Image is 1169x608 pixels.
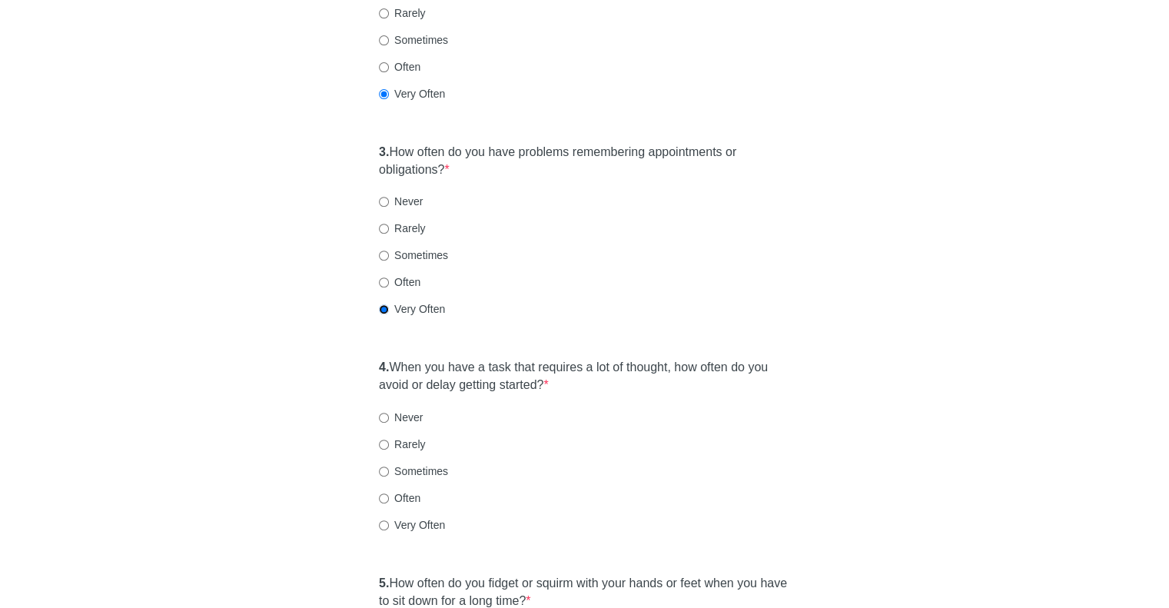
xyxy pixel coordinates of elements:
label: How often do you have problems remembering appointments or obligations? [379,144,790,179]
label: When you have a task that requires a lot of thought, how often do you avoid or delay getting star... [379,359,790,394]
label: Sometimes [379,463,448,479]
input: Rarely [379,440,389,450]
input: Often [379,277,389,287]
input: Sometimes [379,35,389,45]
label: Very Often [379,517,445,533]
label: Never [379,410,423,425]
label: Often [379,490,420,506]
label: Never [379,194,423,209]
strong: 3. [379,145,389,158]
label: Rarely [379,437,425,452]
input: Sometimes [379,467,389,477]
label: Rarely [379,221,425,236]
strong: 5. [379,576,389,590]
label: Very Often [379,301,445,317]
label: Sometimes [379,248,448,263]
label: Very Often [379,86,445,101]
input: Very Often [379,520,389,530]
label: Often [379,274,420,290]
label: Often [379,59,420,75]
label: Rarely [379,5,425,21]
input: Often [379,493,389,503]
label: Sometimes [379,32,448,48]
input: Rarely [379,224,389,234]
input: Never [379,197,389,207]
input: Rarely [379,8,389,18]
input: Sometimes [379,251,389,261]
input: Very Often [379,304,389,314]
input: Never [379,413,389,423]
strong: 4. [379,360,389,374]
input: Often [379,62,389,72]
input: Very Often [379,89,389,99]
